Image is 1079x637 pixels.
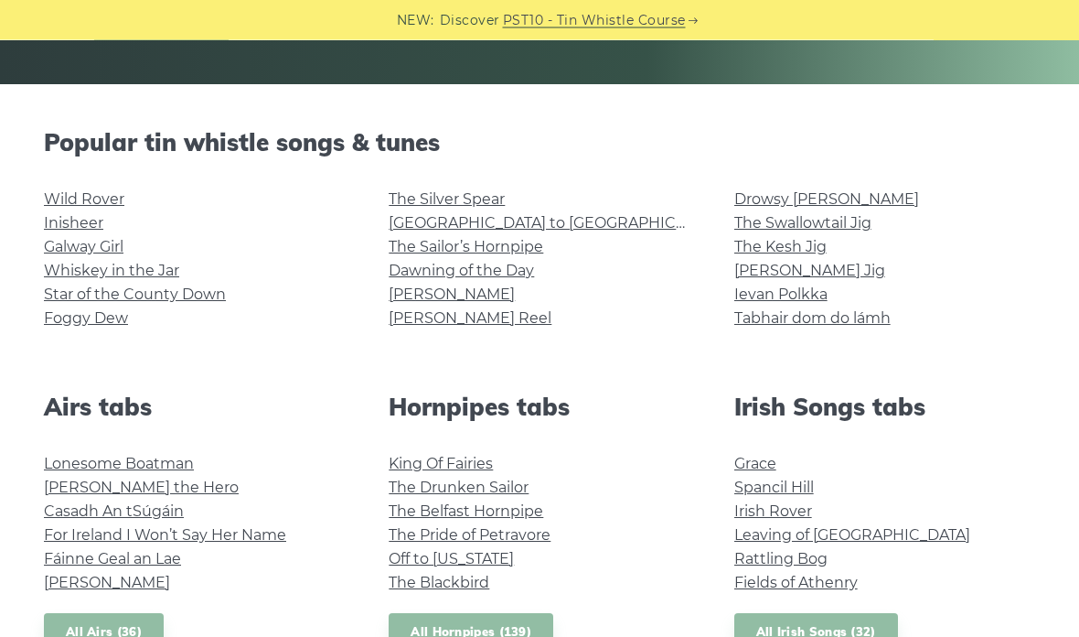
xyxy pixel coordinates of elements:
h2: Airs tabs [44,394,345,422]
a: [GEOGRAPHIC_DATA] to [GEOGRAPHIC_DATA] [389,215,726,232]
a: The Silver Spear [389,191,505,209]
a: Leaving of [GEOGRAPHIC_DATA] [734,527,970,545]
a: Off to [US_STATE] [389,551,514,568]
a: Star of the County Down [44,286,226,304]
a: Whiskey in the Jar [44,263,179,280]
h2: Hornpipes tabs [389,394,689,422]
span: Discover [440,10,500,31]
a: King Of Fairies [389,456,493,473]
a: Lonesome Boatman [44,456,194,473]
a: Casadh An tSúgáin [44,503,184,521]
a: The Pride of Petravore [389,527,550,545]
a: The Swallowtail Jig [734,215,871,232]
a: Tabhair dom do lámh [734,310,891,328]
a: Fáinne Geal an Lae [44,551,181,568]
a: Fields of Athenry [734,575,858,592]
a: The Kesh Jig [734,239,827,256]
a: [PERSON_NAME] the Hero [44,480,239,497]
a: [PERSON_NAME] [389,286,515,304]
a: Grace [734,456,776,473]
a: PST10 - Tin Whistle Course [503,10,686,31]
a: The Blackbird [389,575,489,592]
a: [PERSON_NAME] Reel [389,310,551,328]
a: Inisheer [44,215,103,232]
a: The Belfast Hornpipe [389,503,543,521]
a: Wild Rover [44,191,124,209]
a: Ievan Polkka [734,286,828,304]
span: NEW: [397,10,434,31]
a: Drowsy [PERSON_NAME] [734,191,919,209]
h2: Irish Songs tabs [734,394,1035,422]
a: Spancil Hill [734,480,814,497]
a: The Sailor’s Hornpipe [389,239,543,256]
a: For Ireland I Won’t Say Her Name [44,527,286,545]
a: Irish Rover [734,503,812,521]
a: Galway Girl [44,239,123,256]
a: The Drunken Sailor [389,480,529,497]
a: Rattling Bog [734,551,828,568]
a: Dawning of the Day [389,263,534,280]
h2: Popular tin whistle songs & tunes [44,129,1035,157]
a: [PERSON_NAME] [44,575,170,592]
a: [PERSON_NAME] Jig [734,263,885,280]
a: Foggy Dew [44,310,128,328]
